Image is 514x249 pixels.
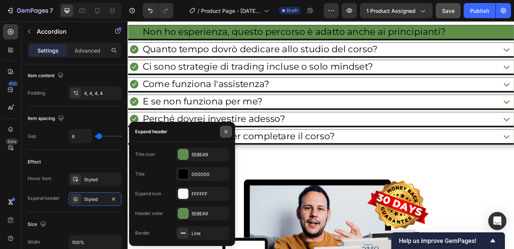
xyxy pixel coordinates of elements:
[135,230,150,237] div: Border
[192,210,227,217] div: 5E8E49
[366,7,416,15] span: 1 product assigned
[28,133,36,140] div: Gap
[37,47,59,54] p: Settings
[135,151,155,158] div: Title icon
[436,3,461,18] button: Save
[28,239,40,246] div: Width
[28,175,51,182] div: Hover item
[28,114,65,124] div: Item spacing
[488,212,506,230] div: Open Intercom Messenger
[135,128,167,135] div: Expand header
[464,3,495,18] button: Publish
[135,190,161,197] div: Expand icon
[7,81,18,87] div: 450
[28,219,48,230] div: Size
[287,7,298,14] span: Draft
[6,139,18,145] div: Beta
[28,71,65,81] div: Item content
[143,3,173,18] div: Undo/Redo
[399,237,488,244] span: Help us improve GemPages!
[192,191,227,198] div: FFFFFF
[28,195,60,202] div: Expand header
[84,196,106,203] div: Styled
[28,90,45,96] div: Padding
[37,27,101,36] p: Accordion
[192,171,227,178] div: 000000
[50,6,53,15] p: 7
[84,90,120,97] div: 4, 4, 4, 4
[28,159,41,165] div: Effect
[128,21,514,249] iframe: Design area
[84,176,120,183] div: Styled
[470,7,489,15] div: Publish
[75,47,100,54] p: Advanced
[360,3,433,18] button: 1 product assigned
[198,7,199,15] span: /
[442,8,455,14] span: Save
[135,171,145,177] div: Title
[192,151,227,158] div: 5E8E49
[201,7,261,15] span: Product Page - [DATE] 08:03:36
[69,235,121,249] input: Auto
[3,3,56,18] button: 7
[135,210,163,217] div: Header color
[399,236,497,245] button: Show survey - Help us improve GemPages!
[69,129,92,143] input: Auto
[192,230,227,237] div: Line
